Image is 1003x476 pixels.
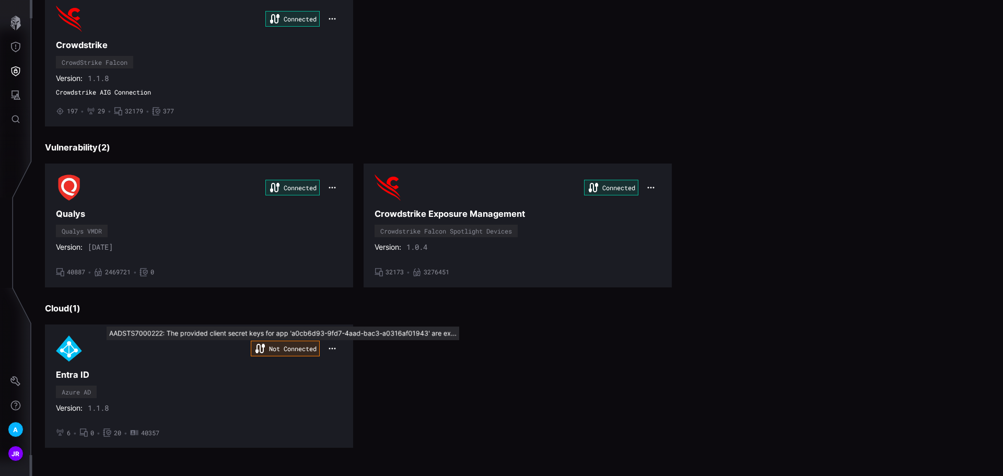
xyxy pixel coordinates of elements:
span: • [124,429,127,437]
span: 1.1.8 [88,74,109,83]
span: • [88,268,91,276]
span: 1.1.8 [88,403,109,413]
h3: Crowdstrike Exposure Management [375,208,661,219]
h3: Cloud ( 1 ) [45,303,990,314]
span: 2469721 [105,268,131,276]
span: Version: [375,242,401,252]
div: Connected [265,180,320,195]
span: Crowdstrike AIG Connection [56,88,342,97]
div: Azure AD [62,389,91,395]
div: Not Connected [251,341,320,356]
span: • [108,107,111,115]
button: A [1,417,31,442]
span: 0 [90,429,94,437]
div: Connected [265,11,320,27]
span: Version: [56,74,83,83]
img: Azure AD [56,335,82,362]
span: • [146,107,149,115]
div: Connected [584,180,638,195]
span: • [133,268,137,276]
div: Qualys VMDR [62,228,102,234]
span: 197 [67,107,78,115]
span: 1.0.4 [406,242,427,252]
span: 29 [98,107,105,115]
div: Crowdstrike Falcon Spotlight Devices [380,228,512,234]
span: 377 [163,107,174,115]
span: JR [11,448,20,459]
span: • [97,429,100,437]
span: Version: [56,403,83,413]
span: 32173 [386,268,404,276]
span: • [80,107,84,115]
h3: Qualys [56,208,342,219]
h3: Vulnerability ( 2 ) [45,142,990,153]
span: 3276451 [424,268,449,276]
span: 40357 [141,429,159,437]
span: 20 [114,429,121,437]
span: 32179 [125,107,143,115]
div: CrowdStrike Falcon [62,59,127,65]
span: 40887 [67,268,85,276]
span: 6 [67,429,71,437]
span: • [406,268,410,276]
span: [DATE] [88,242,113,252]
img: Qualys VMDR [56,175,82,201]
h3: Crowdstrike [56,40,342,51]
span: • [73,429,77,437]
span: 0 [150,268,154,276]
button: JR [1,442,31,466]
img: Crowdstrike Falcon Spotlight Devices [375,175,401,201]
span: Version: [56,242,83,252]
h3: Entra ID [56,369,342,380]
span: A [13,424,18,435]
img: CrowdStrike Falcon [56,6,82,32]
